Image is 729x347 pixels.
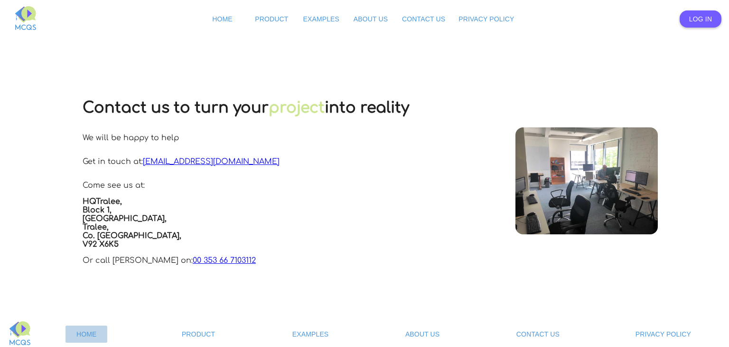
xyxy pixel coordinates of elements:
[201,10,243,28] a: Home
[83,181,145,190] p: Come see us at:
[212,15,233,23] span: Home
[143,157,280,166] a: [EMAIL_ADDRESS][DOMAIN_NAME]
[458,15,514,23] span: Privacy Policy
[515,127,658,234] img: office.jpg
[354,15,388,23] span: About Us
[83,197,181,249] b: HQTralee, Block 1, [GEOGRAPHIC_DATA], Tralee, Co. [GEOGRAPHIC_DATA], V92 X6K5
[402,15,445,23] span: Contact Us
[255,15,288,23] span: Product
[350,10,392,28] a: About Us
[456,10,517,28] a: Privacy Policy
[300,10,342,28] a: Examples
[83,134,179,142] p: We will be happy to help
[15,6,36,30] img: MCQS-full.svg
[689,15,712,23] span: Log In
[9,321,30,345] img: MCQS-full.svg
[83,256,256,265] p: Or call [PERSON_NAME] on:
[83,99,409,116] h1: Contact us to turn your into reality
[193,256,256,265] a: 00 353 66 7103112
[399,10,448,28] a: Contact Us
[269,99,325,116] a: project
[251,10,292,28] a: Product
[680,10,721,28] a: Log In
[83,157,280,166] p: Get in touch at:
[303,15,339,23] span: Examples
